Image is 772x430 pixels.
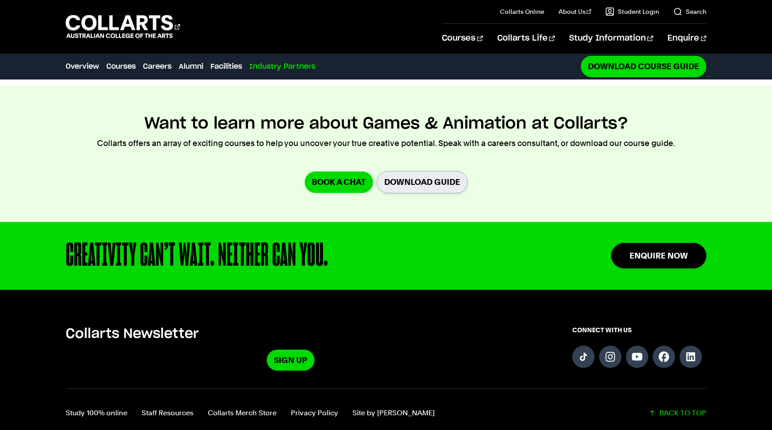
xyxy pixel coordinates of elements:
[569,24,653,53] a: Study Information
[208,407,277,419] a: Collarts Merch Store
[649,407,706,419] a: Scroll back to top of the page
[673,7,706,16] a: Search
[581,56,706,77] a: Download Course Guide
[497,24,555,53] a: Collarts Life
[377,171,468,193] a: Download Guide
[352,407,435,419] a: Site by Calico
[97,137,675,150] p: Collarts offers an array of exciting courses to help you uncover your true creative potential. Sp...
[106,61,136,72] a: Courses
[572,346,595,368] a: Follow us on TikTok
[291,407,338,419] a: Privacy Policy
[667,24,706,53] a: Enquire
[66,407,127,419] a: Study 100% online
[605,7,659,16] a: Student Login
[500,7,544,16] a: Collarts Online
[305,171,373,192] a: Book a chat
[143,61,172,72] a: Careers
[66,61,99,72] a: Overview
[210,61,242,72] a: Facilities
[599,346,621,368] a: Follow us on Instagram
[66,14,180,39] div: Go to homepage
[653,346,675,368] a: Follow us on Facebook
[66,407,435,419] nav: Footer navigation
[572,326,706,371] div: Connect with us on social media
[267,350,315,371] a: Sign Up
[572,326,706,334] span: CONNECT WITH US
[442,24,482,53] a: Courses
[66,240,554,272] div: CREATIVITY CAN’T WAIT. NEITHER CAN YOU.
[680,346,702,368] a: Follow us on LinkedIn
[66,326,515,342] h5: Collarts Newsletter
[626,346,648,368] a: Follow us on YouTube
[558,7,592,16] a: About Us
[249,61,315,72] a: Industry Partners
[611,243,706,268] a: Enquire Now
[144,114,628,134] h2: Want to learn more about Games & Animation at Collarts?
[142,407,193,419] a: Staff Resources
[179,61,203,72] a: Alumni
